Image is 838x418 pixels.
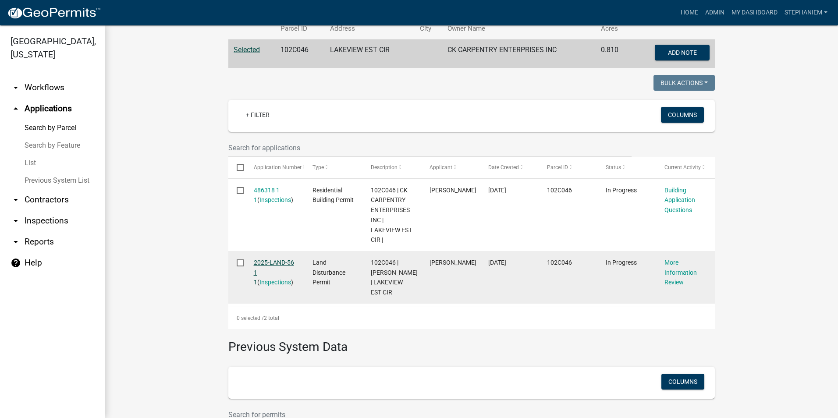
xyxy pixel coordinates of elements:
[442,18,595,39] th: Owner Name
[254,259,294,286] a: 2025-LAND-56 1 1
[228,329,715,356] h3: Previous System Data
[664,187,695,214] a: Building Application Questions
[371,164,398,170] span: Description
[661,374,704,390] button: Columns
[312,187,354,204] span: Residential Building Permit
[11,195,21,205] i: arrow_drop_down
[362,157,421,178] datatable-header-cell: Description
[596,18,632,39] th: Acres
[254,164,302,170] span: Application Number
[11,82,21,93] i: arrow_drop_down
[597,157,656,178] datatable-header-cell: Status
[415,18,443,39] th: City
[228,139,632,157] input: Search for applications
[11,216,21,226] i: arrow_drop_down
[259,279,291,286] a: Inspections
[228,157,245,178] datatable-header-cell: Select
[596,39,632,68] td: 0.810
[488,187,506,194] span: 10/01/2025
[668,49,696,56] span: Add Note
[228,307,715,329] div: 2 total
[371,187,412,244] span: 102C046 | CK CARPENTRY ENTERPRISES INC | LAKEVIEW EST CIR |
[275,18,325,39] th: Parcel ID
[547,259,572,266] span: 102C046
[606,187,637,194] span: In Progress
[488,164,519,170] span: Date Created
[421,157,480,178] datatable-header-cell: Applicant
[677,4,702,21] a: Home
[480,157,539,178] datatable-header-cell: Date Created
[234,46,260,54] a: Selected
[304,157,362,178] datatable-header-cell: Type
[312,164,324,170] span: Type
[11,103,21,114] i: arrow_drop_up
[656,157,715,178] datatable-header-cell: Current Activity
[312,259,345,286] span: Land Disturbance Permit
[488,259,506,266] span: 09/11/2025
[325,18,415,39] th: Address
[254,258,296,287] div: ( )
[239,107,277,123] a: + Filter
[245,157,304,178] datatable-header-cell: Application Number
[664,259,697,286] a: More Information Review
[430,259,476,266] span: Kathleen Gibson
[11,237,21,247] i: arrow_drop_down
[547,164,568,170] span: Parcel ID
[606,164,621,170] span: Status
[661,107,704,123] button: Columns
[442,39,595,68] td: CK CARPENTRY ENTERPRISES INC
[430,164,452,170] span: Applicant
[781,4,831,21] a: StephanieM
[430,187,476,194] span: Kathleen Gibson
[254,187,280,204] a: 486318 1 1
[728,4,781,21] a: My Dashboard
[655,45,710,60] button: Add Note
[254,185,296,205] div: ( )
[259,196,291,203] a: Inspections
[664,164,701,170] span: Current Activity
[275,39,325,68] td: 102C046
[653,75,715,91] button: Bulk Actions
[606,259,637,266] span: In Progress
[325,39,415,68] td: LAKEVIEW EST CIR
[547,187,572,194] span: 102C046
[237,315,264,321] span: 0 selected /
[539,157,597,178] datatable-header-cell: Parcel ID
[11,258,21,268] i: help
[702,4,728,21] a: Admin
[371,259,418,296] span: 102C046 | Kathleen Colwick Gibson | LAKEVIEW EST CIR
